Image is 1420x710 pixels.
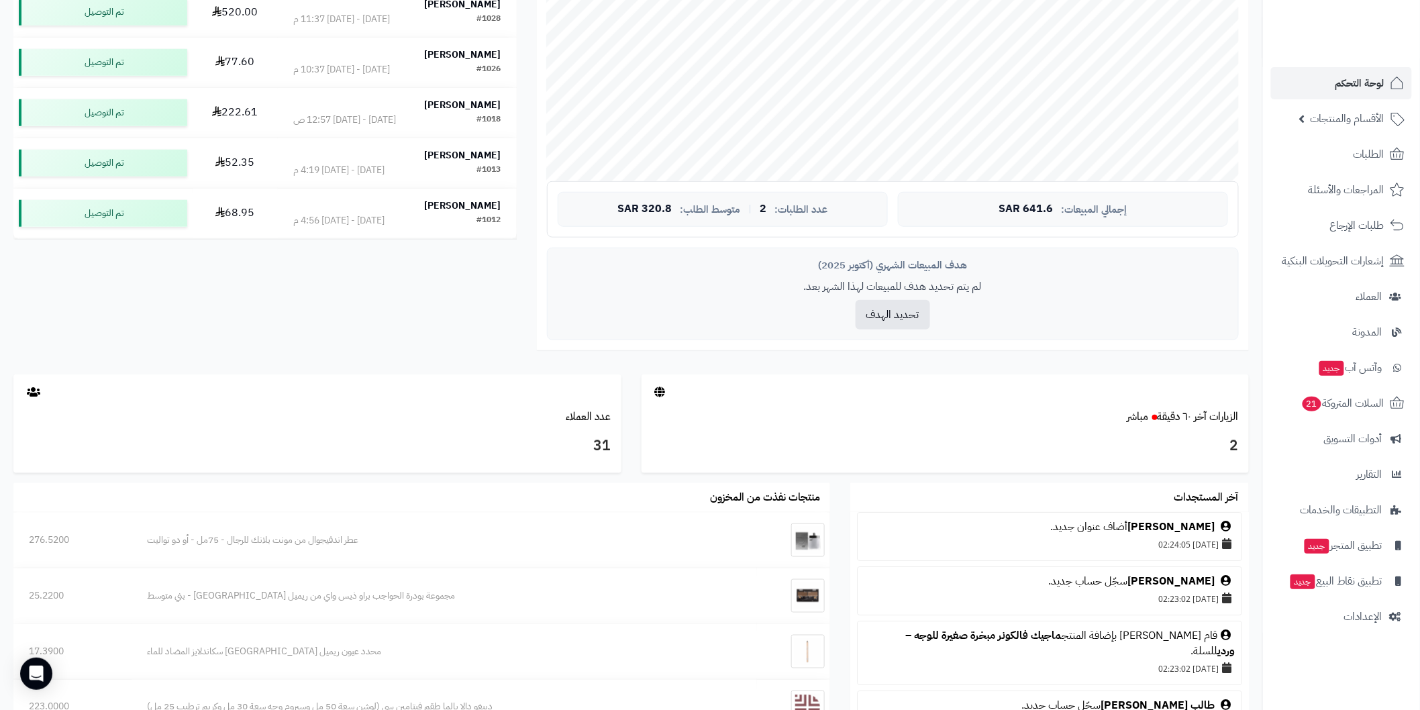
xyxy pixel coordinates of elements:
[147,589,742,603] div: مجموعة بودرة الحواجب براو ذيس واي من ريميل [GEOGRAPHIC_DATA] - بني متوسط
[19,49,187,76] div: تم التوصيل
[1353,323,1382,342] span: المدونة
[617,203,672,215] span: 320.8 SAR
[293,113,396,127] div: [DATE] - [DATE] 12:57 ص
[1127,519,1215,535] a: [PERSON_NAME]
[1305,539,1329,554] span: جديد
[425,48,501,62] strong: [PERSON_NAME]
[1329,36,1407,64] img: logo-2.png
[1271,423,1412,455] a: أدوات التسويق
[1271,601,1412,633] a: الإعدادات
[710,492,820,504] h3: منتجات نفذت من المخزون
[1290,574,1315,589] span: جديد
[791,635,825,668] img: محدد عيون ريميل لندن سكاندلايز المضاد للماء
[477,63,501,77] div: #1026
[1357,465,1382,484] span: التقارير
[760,203,766,215] span: 2
[1330,216,1384,235] span: طلبات الإرجاع
[1271,245,1412,277] a: إشعارات التحويلات البنكية
[193,88,278,138] td: 222.61
[1303,536,1382,555] span: تطبيق المتجر
[477,164,501,177] div: #1013
[19,200,187,227] div: تم التوصيل
[864,589,1235,608] div: [DATE] 02:23:02
[23,435,611,458] h3: 31
[1309,181,1384,199] span: المراجعات والأسئلة
[1282,252,1384,270] span: إشعارات التحويلات البنكية
[1324,429,1382,448] span: أدوات التسويق
[864,628,1235,659] div: قام [PERSON_NAME] بإضافة المنتج للسلة.
[1319,361,1344,376] span: جديد
[425,98,501,112] strong: [PERSON_NAME]
[791,523,825,557] img: عطر اندفيجوال من مونت بلانك للرجال - 75مل - أو دو تواليت
[748,204,752,214] span: |
[1271,67,1412,99] a: لوحة التحكم
[1344,607,1382,626] span: الإعدادات
[652,435,1239,458] h3: 2
[477,13,501,26] div: #1028
[558,279,1228,295] p: لم يتم تحديد هدف للمبيعات لهذا الشهر بعد.
[293,13,390,26] div: [DATE] - [DATE] 11:37 م
[1174,492,1239,504] h3: آخر المستجدات
[19,99,187,126] div: تم التوصيل
[1127,409,1149,425] small: مباشر
[29,645,116,658] div: 17.3900
[193,138,278,188] td: 52.35
[864,574,1235,589] div: سجّل حساب جديد.
[1318,358,1382,377] span: وآتس آب
[999,203,1053,215] span: 641.6 SAR
[1335,74,1384,93] span: لوحة التحكم
[1356,287,1382,306] span: العملاء
[566,409,611,425] a: عدد العملاء
[293,164,385,177] div: [DATE] - [DATE] 4:19 م
[774,204,827,215] span: عدد الطلبات:
[1271,174,1412,206] a: المراجعات والأسئلة
[19,150,187,176] div: تم التوصيل
[29,534,116,547] div: 276.5200
[1271,565,1412,597] a: تطبيق نقاط البيعجديد
[1271,281,1412,313] a: العملاء
[558,258,1228,272] div: هدف المبيعات الشهري (أكتوبر 2025)
[1271,138,1412,170] a: الطلبات
[29,589,116,603] div: 25.2200
[864,519,1235,535] div: أضاف عنوان جديد.
[1127,409,1239,425] a: الزيارات آخر ٦٠ دقيقةمباشر
[1289,572,1382,591] span: تطبيق نقاط البيع
[477,113,501,127] div: #1018
[1271,529,1412,562] a: تطبيق المتجرجديد
[1271,458,1412,491] a: التقارير
[1061,204,1127,215] span: إجمالي المبيعات:
[477,214,501,227] div: #1012
[1271,387,1412,419] a: السلات المتروكة21
[425,148,501,162] strong: [PERSON_NAME]
[1354,145,1384,164] span: الطلبات
[1271,494,1412,526] a: التطبيقات والخدمات
[856,300,930,329] button: تحديد الهدف
[20,658,52,690] div: Open Intercom Messenger
[791,579,825,613] img: مجموعة بودرة الحواجب براو ذيس واي من ريميل لندن - بني متوسط
[864,535,1235,554] div: [DATE] 02:24:05
[1271,209,1412,242] a: طلبات الإرجاع
[293,214,385,227] div: [DATE] - [DATE] 4:56 م
[1271,316,1412,348] a: المدونة
[193,189,278,238] td: 68.95
[680,204,740,215] span: متوسط الطلب:
[1303,397,1321,411] span: 21
[1301,501,1382,519] span: التطبيقات والخدمات
[293,63,390,77] div: [DATE] - [DATE] 10:37 م
[1301,394,1384,413] span: السلات المتروكة
[1311,109,1384,128] span: الأقسام والمنتجات
[147,645,742,658] div: محدد عيون ريميل [GEOGRAPHIC_DATA] سكاندلايز المضاد للماء
[1271,352,1412,384] a: وآتس آبجديد
[905,627,1235,659] a: ماجيك فالكونر مبخرة صغيرة للوجه – وردي
[1127,573,1215,589] a: [PERSON_NAME]
[147,534,742,547] div: عطر اندفيجوال من مونت بلانك للرجال - 75مل - أو دو تواليت
[425,199,501,213] strong: [PERSON_NAME]
[864,659,1235,678] div: [DATE] 02:23:02
[193,38,278,87] td: 77.60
